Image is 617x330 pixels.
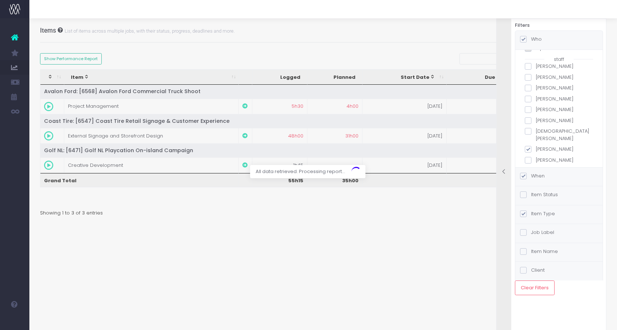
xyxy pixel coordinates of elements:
h6: Filters [515,22,603,28]
label: Client [520,267,545,274]
label: [DEMOGRAPHIC_DATA][PERSON_NAME] [525,128,593,142]
img: images/default_profile_image.png [9,315,20,326]
label: [PERSON_NAME] [525,95,593,103]
label: Job Label [520,229,554,236]
label: [PERSON_NAME] [525,106,593,113]
label: Who [520,36,542,43]
label: When [520,172,545,180]
label: [PERSON_NAME] [525,146,593,153]
span: staff [544,56,574,63]
label: Item Name [520,248,558,255]
label: Item Type [520,210,555,217]
label: [PERSON_NAME] [525,157,593,164]
button: Clear Filters [515,280,555,295]
label: [PERSON_NAME] [525,63,593,70]
label: Item Status [520,191,558,198]
span: All data retrieved. Processing report... [250,165,351,178]
label: [PERSON_NAME] [525,84,593,92]
label: [PERSON_NAME] [525,117,593,124]
label: [PERSON_NAME] [525,74,593,81]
